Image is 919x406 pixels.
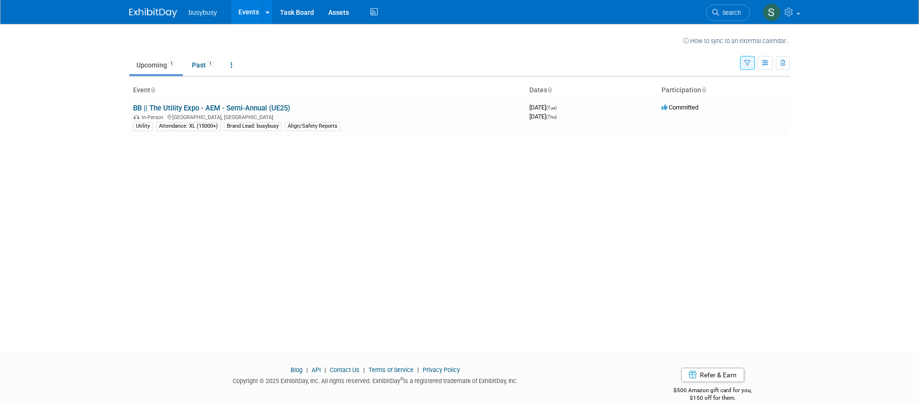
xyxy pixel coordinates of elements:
div: Utility [133,122,153,131]
a: How to sync to an external calendar... [683,37,790,44]
div: Attendance: XL (15000+) [156,122,221,131]
sup: ® [400,376,403,382]
div: [GEOGRAPHIC_DATA], [GEOGRAPHIC_DATA] [133,113,522,121]
a: Terms of Service [369,366,414,373]
span: busybusy [189,9,217,16]
div: $150 off for them. [636,394,790,402]
a: Past1 [185,56,222,74]
span: - [558,104,560,111]
div: $500 Amazon gift card for you, [636,380,790,402]
img: Sydney Sanders [762,3,781,22]
a: Refer & Earn [681,368,744,382]
div: Copyright © 2025 ExhibitDay, Inc. All rights reserved. ExhibitDay is a registered trademark of Ex... [129,374,621,385]
span: In-Person [142,114,166,121]
a: BB || The Utility Expo - AEM - Semi-Annual (UE25) [133,104,290,112]
span: Search [719,9,741,16]
span: (Thu) [546,114,557,120]
img: In-Person Event [134,114,139,119]
span: Committed [661,104,698,111]
th: Participation [658,82,790,99]
a: Sort by Event Name [150,86,155,94]
div: Align/Safety Reports [285,122,340,131]
a: Blog [291,366,303,373]
a: Privacy Policy [423,366,460,373]
a: Sort by Participation Type [701,86,706,94]
a: Search [706,4,750,21]
a: API [312,366,321,373]
span: [DATE] [529,113,557,120]
th: Dates [526,82,658,99]
th: Event [129,82,526,99]
span: | [322,366,328,373]
span: [DATE] [529,104,560,111]
img: ExhibitDay [129,8,177,18]
span: (Tue) [546,105,557,110]
a: Contact Us [330,366,359,373]
span: | [361,366,367,373]
span: 1 [206,60,214,67]
a: Sort by Start Date [547,86,552,94]
div: Brand Lead: busybusy [224,122,281,131]
span: | [415,366,421,373]
span: 1 [168,60,176,67]
a: Upcoming1 [129,56,183,74]
span: | [304,366,310,373]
